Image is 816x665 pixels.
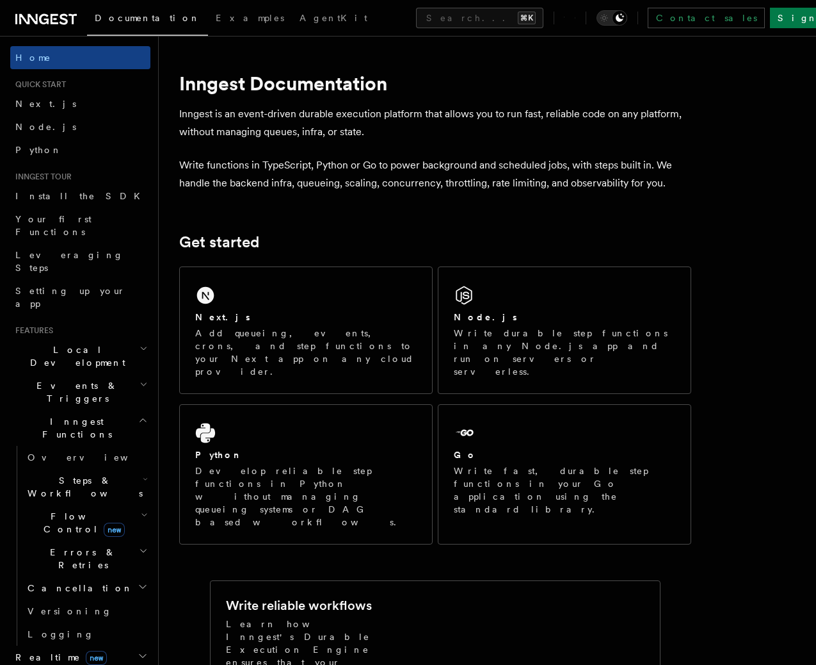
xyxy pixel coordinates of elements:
[179,105,691,141] p: Inngest is an event-driven durable execution platform that allows you to run fast, reliable code ...
[10,79,66,90] span: Quick start
[195,448,243,461] h2: Python
[179,404,433,545] a: PythonDevelop reliable step functions in Python without managing queueing systems or DAG based wo...
[226,596,372,614] h2: Write reliable workflows
[438,404,691,545] a: GoWrite fast, durable step functions in your Go application using the standard library.
[10,92,150,115] a: Next.js
[10,343,140,369] span: Local Development
[179,156,691,192] p: Write functions in TypeScript, Python or Go to power background and scheduled jobs, with steps bu...
[22,510,141,536] span: Flow Control
[454,311,517,324] h2: Node.js
[216,13,284,23] span: Examples
[22,546,139,571] span: Errors & Retries
[454,327,675,378] p: Write durable step functions in any Node.js app and run on servers or serverless.
[10,46,150,69] a: Home
[438,267,691,394] a: Node.jsWrite durable step functions in any Node.js app and run on servers or serverless.
[95,13,200,23] span: Documentation
[10,410,150,446] button: Inngest Functions
[15,51,51,64] span: Home
[22,474,143,500] span: Steps & Workflows
[28,606,112,616] span: Versioning
[208,4,292,35] a: Examples
[22,577,150,600] button: Cancellation
[179,233,259,251] a: Get started
[292,4,375,35] a: AgentKit
[10,446,150,646] div: Inngest Functions
[15,145,62,155] span: Python
[10,172,72,182] span: Inngest tour
[10,279,150,315] a: Setting up your app
[10,379,140,405] span: Events & Triggers
[104,523,125,537] span: new
[179,267,433,394] a: Next.jsAdd queueing, events, crons, and step functions to your Next app on any cloud provider.
[15,250,124,273] span: Leveraging Steps
[648,8,765,28] a: Contact sales
[22,582,133,595] span: Cancellation
[10,374,150,410] button: Events & Triggers
[10,115,150,138] a: Node.js
[86,651,107,665] span: new
[15,191,148,201] span: Install the SDK
[28,629,94,639] span: Logging
[10,415,138,441] span: Inngest Functions
[15,99,76,109] span: Next.js
[10,325,53,336] span: Features
[22,600,150,623] a: Versioning
[596,10,627,26] button: Toggle dark mode
[15,286,125,309] span: Setting up your app
[22,469,150,505] button: Steps & Workflows
[22,505,150,541] button: Flow Controlnew
[10,185,150,208] a: Install the SDK
[416,8,543,28] button: Search...⌘K
[87,4,208,36] a: Documentation
[15,122,76,132] span: Node.js
[22,541,150,577] button: Errors & Retries
[454,448,477,461] h2: Go
[10,208,150,243] a: Your first Functions
[10,651,107,664] span: Realtime
[518,12,536,24] kbd: ⌘K
[28,452,159,463] span: Overview
[22,446,150,469] a: Overview
[195,311,250,324] h2: Next.js
[179,72,691,95] h1: Inngest Documentation
[10,138,150,161] a: Python
[15,214,92,237] span: Your first Functions
[10,243,150,279] a: Leveraging Steps
[454,464,675,516] p: Write fast, durable step functions in your Go application using the standard library.
[195,327,417,378] p: Add queueing, events, crons, and step functions to your Next app on any cloud provider.
[195,464,417,529] p: Develop reliable step functions in Python without managing queueing systems or DAG based workflows.
[10,338,150,374] button: Local Development
[22,623,150,646] a: Logging
[300,13,367,23] span: AgentKit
